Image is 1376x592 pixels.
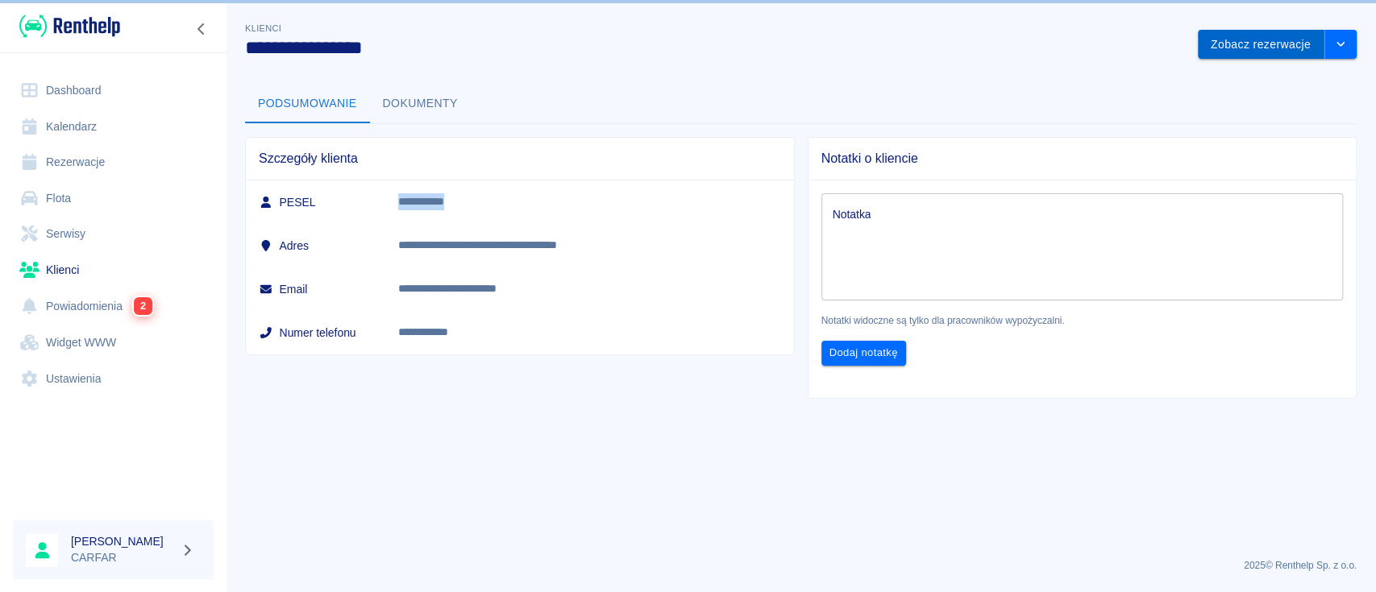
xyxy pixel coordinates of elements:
span: 2 [134,296,153,315]
a: Kalendarz [13,109,214,145]
h6: [PERSON_NAME] [71,533,174,549]
span: Klienci [245,23,281,33]
span: Szczegóły klienta [259,151,781,167]
button: Zobacz rezerwacje [1198,30,1324,60]
img: Renthelp logo [19,13,120,39]
h6: Numer telefonu [259,325,372,341]
a: Dashboard [13,72,214,109]
p: 2025 © Renthelp Sp. z o.o. [245,558,1357,573]
p: CARFAR [71,549,174,566]
span: Notatki o kliencie [821,151,1344,167]
button: Dodaj notatkę [821,341,906,366]
h6: PESEL [259,194,372,210]
button: Dokumenty [370,85,471,123]
a: Ustawienia [13,361,214,397]
a: Serwisy [13,216,214,252]
h6: Adres [259,238,372,254]
button: Zwiń nawigację [189,19,214,39]
button: drop-down [1324,30,1357,60]
a: Powiadomienia2 [13,288,214,325]
h6: Email [259,281,372,297]
button: Podsumowanie [245,85,370,123]
a: Klienci [13,252,214,288]
a: Widget WWW [13,325,214,361]
p: Notatki widoczne są tylko dla pracowników wypożyczalni. [821,313,1344,328]
a: Renthelp logo [13,13,120,39]
a: Flota [13,180,214,217]
a: Rezerwacje [13,144,214,180]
